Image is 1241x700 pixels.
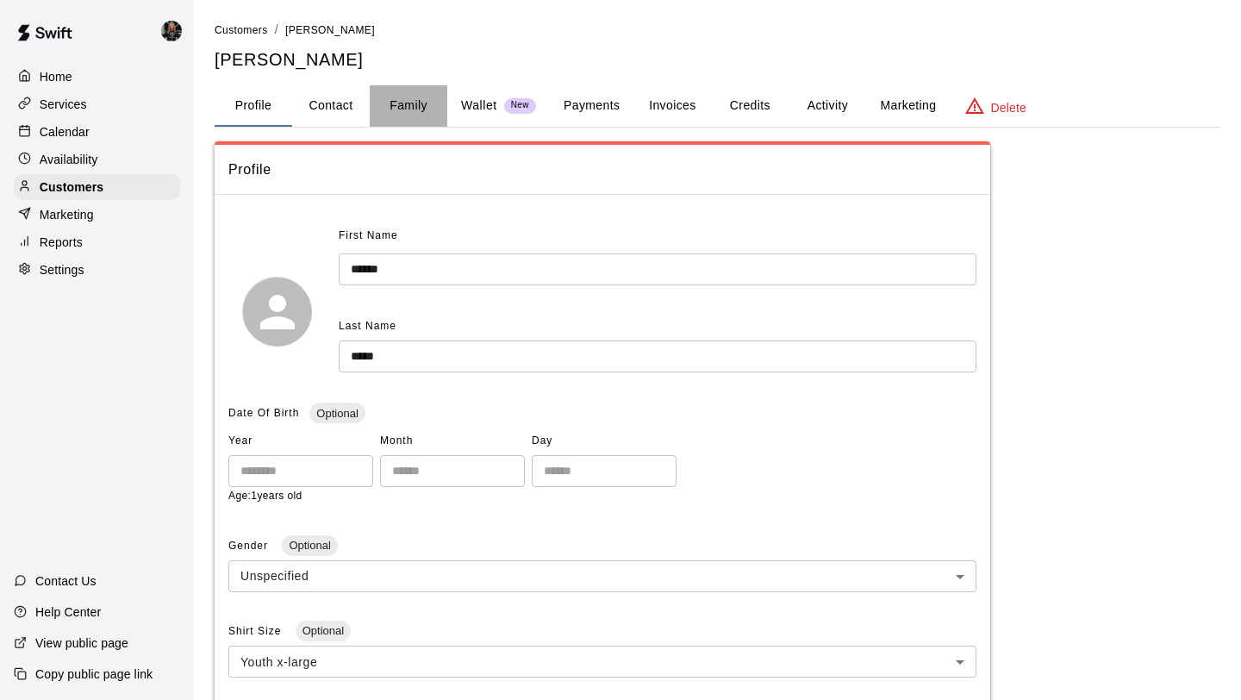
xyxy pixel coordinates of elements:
span: Shirt Size [228,625,285,637]
nav: breadcrumb [215,21,1220,40]
span: Year [228,428,373,455]
p: Delete [991,99,1026,116]
span: First Name [339,222,398,250]
span: Age: 1 years old [228,490,302,502]
button: Profile [215,85,292,127]
span: Optional [309,407,365,420]
p: Settings [40,261,84,278]
a: Marketing [14,202,180,228]
button: Family [370,85,447,127]
p: Reports [40,234,83,251]
button: Activity [789,85,866,127]
button: Invoices [633,85,711,127]
a: Settings [14,257,180,283]
p: Help Center [35,603,101,621]
span: Date Of Birth [228,407,299,419]
p: Calendar [40,123,90,141]
span: Customers [215,24,268,36]
span: Profile [228,159,976,181]
p: Availability [40,151,98,168]
a: Home [14,64,180,90]
p: Wallet [461,97,497,115]
a: Customers [215,22,268,36]
p: Home [40,68,72,85]
p: Customers [40,178,103,196]
a: Calendar [14,119,180,145]
p: View public page [35,634,128,652]
span: Month [380,428,525,455]
div: Garrett & Sean 1on1 Lessons [158,14,194,48]
span: Optional [282,539,337,552]
a: Reports [14,229,180,255]
a: Customers [14,174,180,200]
a: Availability [14,147,180,172]
img: Garrett & Sean 1on1 Lessons [161,21,182,41]
h5: [PERSON_NAME] [215,48,1220,72]
span: New [504,100,536,111]
p: Marketing [40,206,94,223]
div: Youth x-large [228,646,976,678]
span: Optional [296,624,351,637]
span: Last Name [339,320,396,332]
div: Unspecified [228,560,976,592]
span: Gender [228,540,271,552]
p: Copy public page link [35,666,153,683]
p: Contact Us [35,572,97,590]
button: Marketing [866,85,950,127]
li: / [275,21,278,39]
span: Day [532,428,677,455]
button: Payments [550,85,633,127]
span: [PERSON_NAME] [285,24,375,36]
div: basic tabs example [215,85,1220,127]
p: Services [40,96,87,113]
a: Services [14,91,180,117]
button: Contact [292,85,370,127]
button: Credits [711,85,789,127]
